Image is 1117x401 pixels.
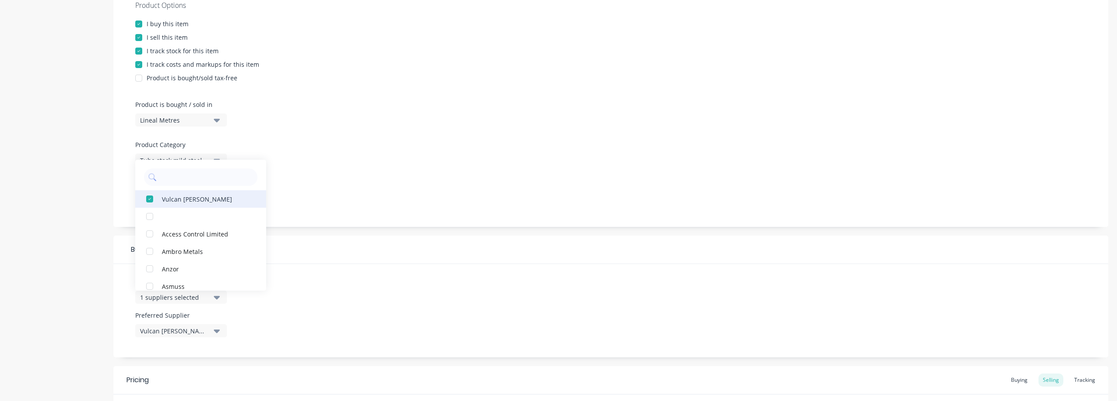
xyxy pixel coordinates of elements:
div: Tube stock mild steel [140,156,210,165]
div: Buying [113,236,1108,264]
div: 1 suppliers selected [140,293,210,302]
div: Anzor [162,264,249,273]
button: Vulcan [PERSON_NAME] [135,324,227,337]
div: Buying [1007,374,1032,387]
div: Ambro Metals [162,247,249,256]
button: Tube stock mild steel [135,154,227,167]
div: Tracking [1070,374,1100,387]
div: Lineal Metres [140,116,210,125]
div: I track costs and markups for this item [147,60,259,69]
button: Lineal Metres [135,113,227,127]
label: Preferred Supplier [135,311,227,320]
div: Asmuss [162,281,249,291]
div: I sell this item [147,33,188,42]
div: Product is bought/sold tax-free [147,73,237,82]
label: Product Category [135,140,223,149]
div: I track stock for this item [147,46,219,55]
button: 1 suppliers selected [135,291,227,304]
div: Selling [1038,374,1063,387]
div: Vulcan [PERSON_NAME] [140,326,210,336]
label: Product is bought / sold in [135,100,223,109]
div: Access Control Limited [162,229,249,238]
div: Pricing [127,375,149,385]
div: I buy this item [147,19,188,28]
div: Vulcan [PERSON_NAME] [162,194,249,203]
